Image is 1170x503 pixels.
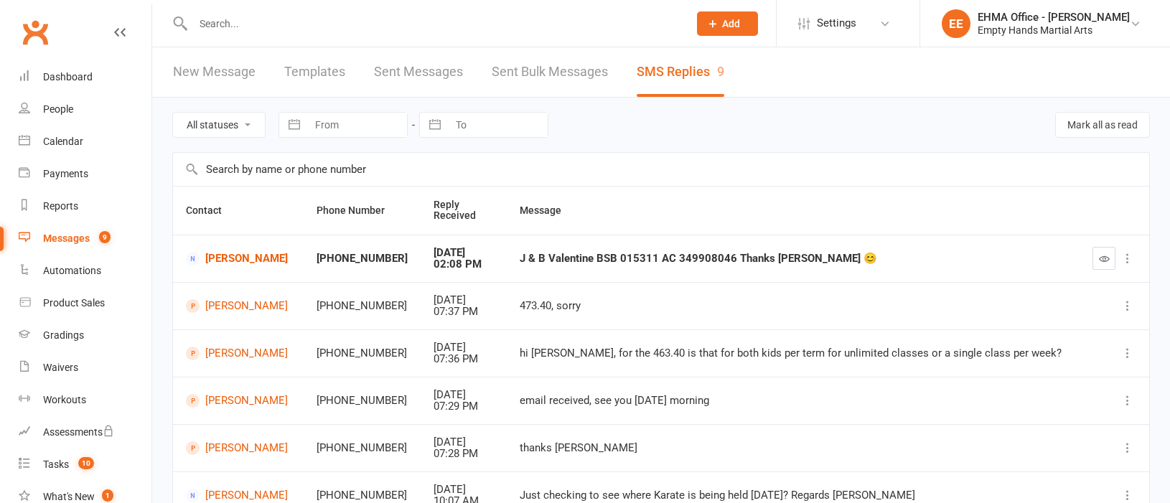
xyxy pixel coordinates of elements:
div: hi [PERSON_NAME], for the 463.40 is that for both kids per term for unlimited classes or a single... [520,347,1067,359]
a: [PERSON_NAME] [186,441,291,455]
div: 9 [717,64,724,79]
span: 1 [102,489,113,502]
input: Search by name or phone number [173,153,1149,186]
div: [PHONE_NUMBER] [317,395,408,407]
a: Sent Messages [374,47,463,97]
a: Automations [19,255,151,287]
a: Calendar [19,126,151,158]
a: Messages 9 [19,222,151,255]
span: 9 [99,231,111,243]
div: [PHONE_NUMBER] [317,347,408,359]
span: 10 [78,457,94,469]
div: Product Sales [43,297,105,309]
a: [PERSON_NAME] [186,252,291,265]
div: 07:37 PM [434,306,494,318]
div: Messages [43,232,90,244]
div: [PHONE_NUMBER] [317,442,408,454]
div: [DATE] [434,247,494,259]
div: [PHONE_NUMBER] [317,300,408,312]
a: Clubworx [17,14,53,50]
input: To [448,113,548,137]
a: Product Sales [19,287,151,319]
a: [PERSON_NAME] [186,347,291,360]
a: Tasks 10 [19,448,151,481]
a: Templates [284,47,345,97]
div: Reports [43,200,78,212]
div: EE [942,9,970,38]
a: SMS Replies9 [637,47,724,97]
div: Assessments [43,426,114,438]
div: Payments [43,168,88,179]
div: [DATE] [434,484,494,496]
div: 07:36 PM [434,353,494,365]
a: Gradings [19,319,151,352]
div: EHMA Office - [PERSON_NAME] [978,11,1130,24]
button: Mark all as read [1055,112,1150,138]
span: Add [722,18,740,29]
a: Reports [19,190,151,222]
div: Empty Hands Martial Arts [978,24,1130,37]
a: Waivers [19,352,151,384]
a: [PERSON_NAME] [186,489,291,502]
div: J & B Valentine BSB 015311 AC 349908046 Thanks [PERSON_NAME] 😊 [520,253,1067,265]
button: Add [697,11,758,36]
div: Calendar [43,136,83,147]
div: Gradings [43,329,84,341]
a: New Message [173,47,256,97]
th: Phone Number [304,187,421,235]
div: People [43,103,73,115]
a: Payments [19,158,151,190]
div: [DATE] [434,294,494,306]
th: Reply Received [421,187,507,235]
div: thanks [PERSON_NAME] [520,442,1067,454]
a: Workouts [19,384,151,416]
div: [PHONE_NUMBER] [317,253,408,265]
a: Dashboard [19,61,151,93]
a: Assessments [19,416,151,448]
div: 473.40, sorry [520,300,1067,312]
div: [PHONE_NUMBER] [317,489,408,502]
div: Automations [43,265,101,276]
input: Search... [189,14,678,34]
div: Workouts [43,394,86,405]
div: 07:29 PM [434,400,494,413]
th: Message [507,187,1080,235]
div: email received, see you [DATE] morning [520,395,1067,407]
input: From [307,113,407,137]
div: Waivers [43,362,78,373]
div: What's New [43,491,95,502]
a: [PERSON_NAME] [186,394,291,408]
div: 07:28 PM [434,448,494,460]
div: [DATE] [434,436,494,448]
div: [DATE] [434,342,494,354]
a: People [19,93,151,126]
div: Dashboard [43,71,93,83]
div: Just checking to see where Karate is being held [DATE]? Regards [PERSON_NAME] [520,489,1067,502]
div: [DATE] [434,389,494,401]
span: Settings [817,7,856,39]
div: 02:08 PM [434,258,494,271]
a: Sent Bulk Messages [492,47,608,97]
a: [PERSON_NAME] [186,299,291,313]
th: Contact [173,187,304,235]
div: Tasks [43,459,69,470]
